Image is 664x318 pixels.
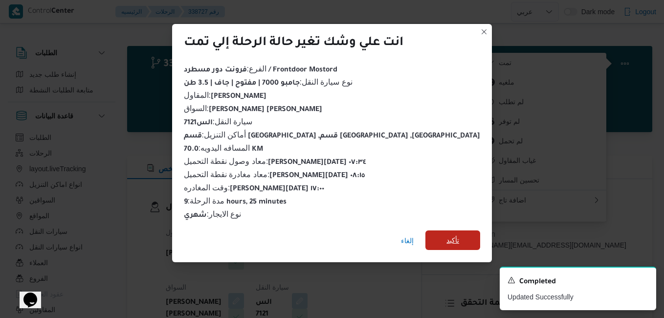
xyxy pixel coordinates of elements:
[184,36,403,51] div: انت علي وشك تغير حالة الرحلة إلي تمت
[184,146,264,154] b: 70.0 KM
[184,104,322,113] span: السواق :
[184,67,337,74] b: فرونت دور مسطرد / Frontdoor Mostord
[184,212,207,220] b: شهري
[184,91,266,99] span: المقاول :
[397,231,418,250] button: إلغاء
[446,234,459,246] span: تأكيد
[209,106,322,114] b: [PERSON_NAME] [PERSON_NAME]
[519,276,556,288] span: Completed
[184,170,365,179] span: معاد مغادرة نقطة التحميل :
[184,157,367,165] span: معاد وصول نقطة التحميل :
[184,199,287,206] b: 9 hours, 25 minutes
[184,197,287,205] span: مدة الرحلة :
[269,172,365,180] b: [PERSON_NAME][DATE] ٠٨:١٥
[184,133,481,140] b: قسم [GEOGRAPHIC_DATA] ,قسم [GEOGRAPHIC_DATA] ,[GEOGRAPHIC_DATA]
[184,78,353,86] span: نوع سيارة النقل :
[211,93,266,101] b: [PERSON_NAME]
[184,144,264,152] span: المسافه اليدويه :
[268,159,366,167] b: [PERSON_NAME][DATE] ٠٧:٣٤
[401,235,414,247] span: إلغاء
[184,65,337,73] span: الفرع :
[184,183,325,192] span: وقت المغادره :
[184,80,300,88] b: جامبو 7000 | مفتوح | جاف | 3.5 طن
[508,292,648,302] p: Updated Successfully
[10,279,41,308] iframe: chat widget
[184,117,253,126] span: سيارة النقل :
[478,26,490,38] button: Closes this modal window
[508,275,648,288] div: Notification
[184,210,242,218] span: نوع الايجار :
[184,131,481,139] span: أماكن التنزيل :
[184,119,213,127] b: الس7121
[425,230,480,250] button: تأكيد
[230,185,324,193] b: [PERSON_NAME][DATE] ١٧:٠٠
